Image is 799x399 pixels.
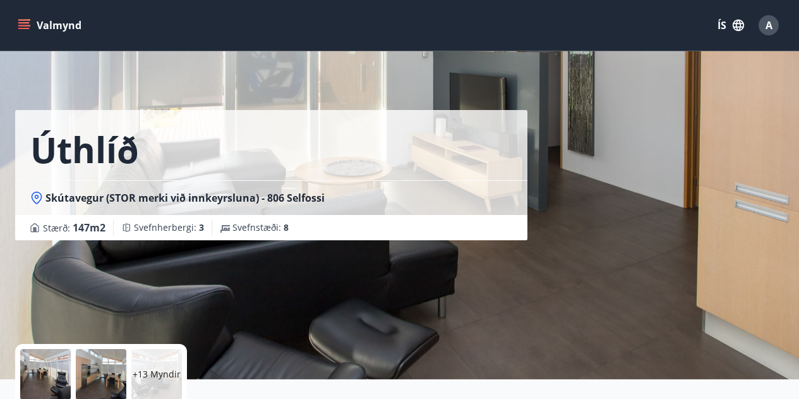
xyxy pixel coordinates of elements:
button: menu [15,14,87,37]
span: 3 [199,221,204,233]
h1: Úthlíð [30,125,139,173]
span: 8 [284,221,289,233]
p: +13 Myndir [133,368,181,381]
button: ÍS [711,14,751,37]
span: A [766,18,772,32]
button: A [754,10,784,40]
span: Svefnherbergi : [134,221,204,234]
span: Stærð : [43,220,105,235]
span: 147 m2 [73,221,105,235]
span: Skútavegur (STOR merki við innkeyrsluna) - 806 Selfossi [45,191,325,205]
span: Svefnstæði : [232,221,289,234]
